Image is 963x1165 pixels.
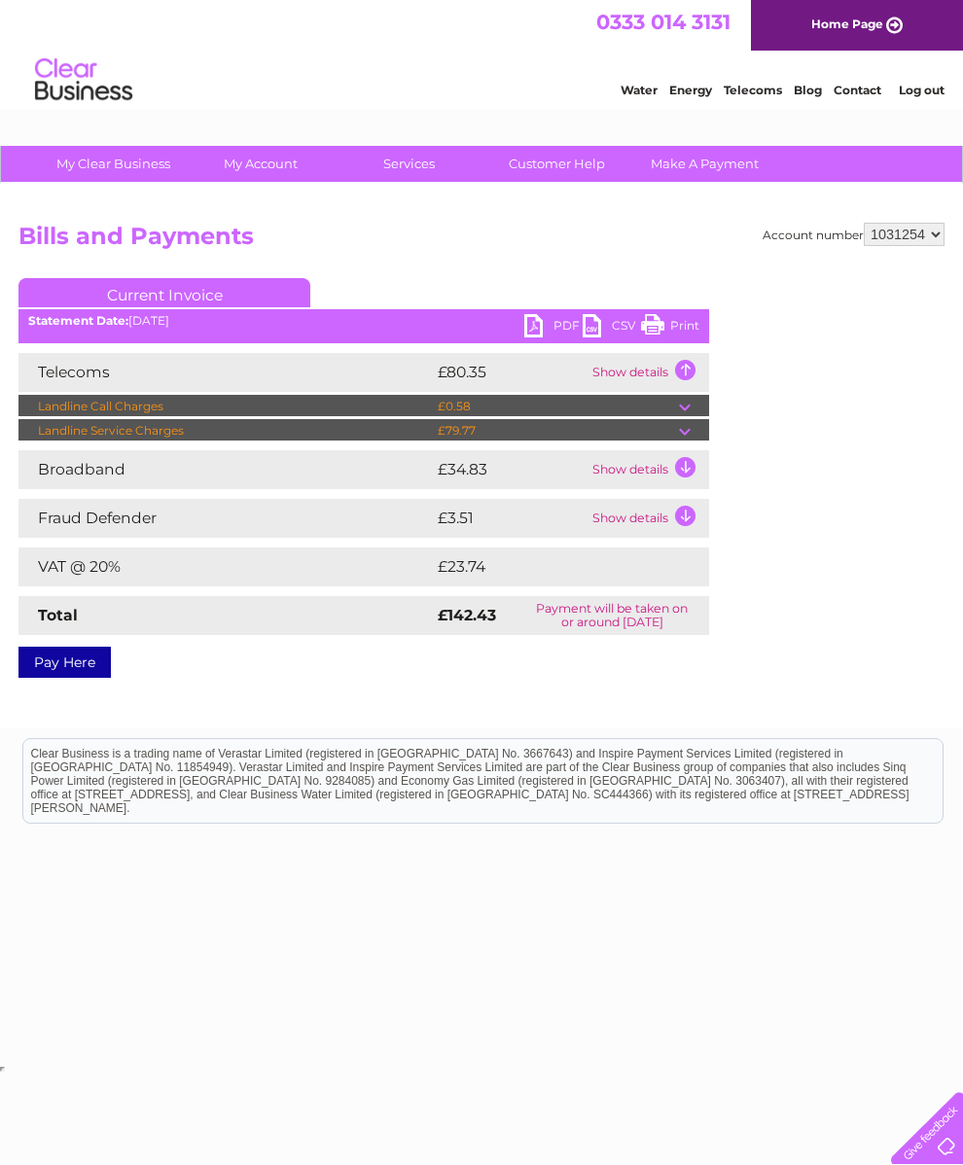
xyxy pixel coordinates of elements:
[18,223,945,260] h2: Bills and Payments
[588,450,709,489] td: Show details
[596,10,731,34] a: 0333 014 3131
[18,278,310,307] a: Current Invoice
[621,83,658,97] a: Water
[515,596,709,635] td: Payment will be taken on or around [DATE]
[588,353,709,392] td: Show details
[724,83,782,97] a: Telecoms
[18,314,709,328] div: [DATE]
[433,395,679,418] td: £0.58
[18,353,433,392] td: Telecoms
[583,314,641,342] a: CSV
[433,547,669,586] td: £23.74
[18,450,433,489] td: Broadband
[18,647,111,678] a: Pay Here
[588,499,709,538] td: Show details
[624,146,785,182] a: Make A Payment
[524,314,583,342] a: PDF
[18,419,433,442] td: Landline Service Charges
[28,313,128,328] b: Statement Date:
[18,499,433,538] td: Fraud Defender
[794,83,822,97] a: Blog
[433,499,588,538] td: £3.51
[433,353,588,392] td: £80.35
[834,83,881,97] a: Contact
[477,146,637,182] a: Customer Help
[181,146,341,182] a: My Account
[33,146,194,182] a: My Clear Business
[329,146,489,182] a: Services
[433,450,588,489] td: £34.83
[38,606,78,624] strong: Total
[18,547,433,586] td: VAT @ 20%
[438,606,496,624] strong: £142.43
[669,83,712,97] a: Energy
[641,314,699,342] a: Print
[433,419,679,442] td: £79.77
[34,51,133,110] img: logo.png
[763,223,945,246] div: Account number
[23,11,943,94] div: Clear Business is a trading name of Verastar Limited (registered in [GEOGRAPHIC_DATA] No. 3667643...
[899,83,945,97] a: Log out
[18,395,433,418] td: Landline Call Charges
